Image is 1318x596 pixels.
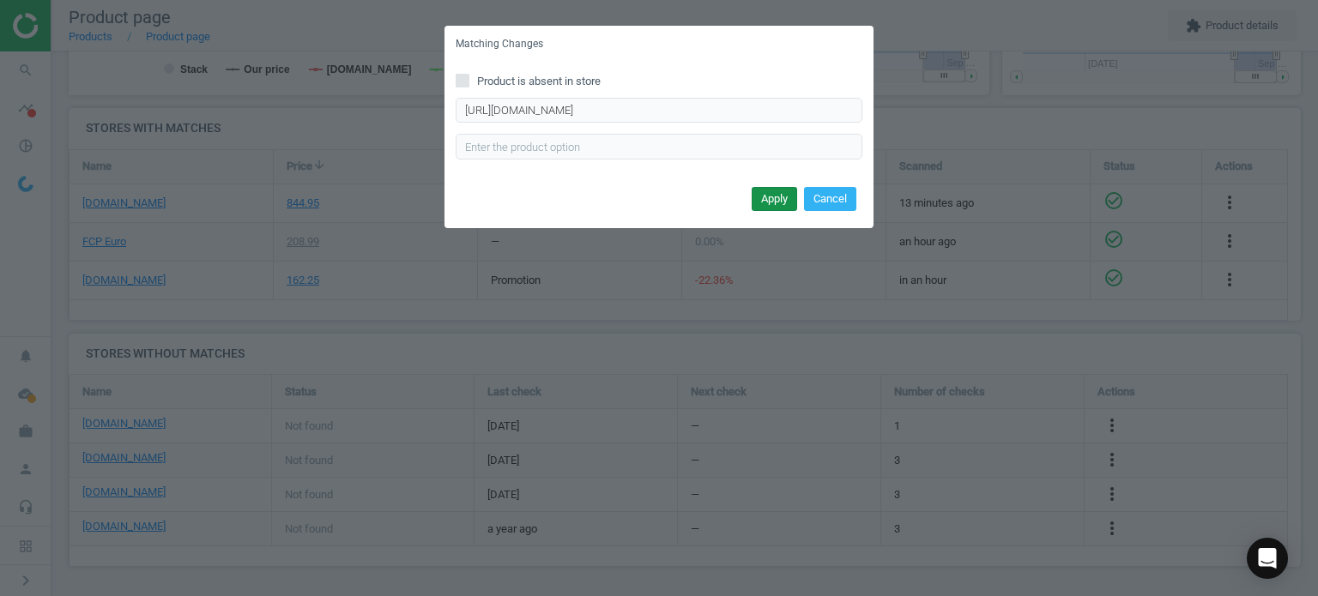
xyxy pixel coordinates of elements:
input: Enter the product option [456,134,862,160]
span: Product is absent in store [474,74,604,89]
input: Enter correct product URL [456,98,862,123]
button: Cancel [804,187,856,211]
div: Open Intercom Messenger [1247,538,1288,579]
h5: Matching Changes [456,37,543,51]
button: Apply [752,187,797,211]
